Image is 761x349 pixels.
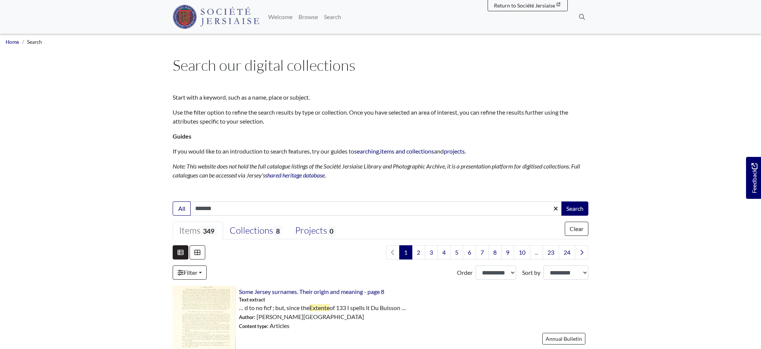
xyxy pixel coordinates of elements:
span: Return to Société Jersiaise [494,2,555,9]
a: Next page [575,245,588,260]
span: Content type [239,323,267,329]
h1: Search our digital collections [173,56,588,74]
label: Sort by [522,268,540,277]
a: Welcome [265,9,295,24]
strong: Guides [173,133,191,140]
a: Search [321,9,344,24]
a: Annual Bulletin [542,333,585,345]
p: Use the filter option to refine the search results by type or collection. Once you have selected ... [173,108,588,126]
a: Goto page 8 [488,245,501,260]
a: Goto page 4 [437,245,451,260]
span: Search [27,39,42,45]
button: All [173,201,191,216]
span: Author [239,314,254,320]
img: Société Jersiaise [173,5,259,29]
span: 349 [200,226,217,236]
a: searching [354,148,379,155]
a: Société Jersiaise logo [173,3,259,31]
a: projects [444,148,465,155]
span: Extente [309,304,330,311]
p: Start with a keyword, such as a name, place or subject. [173,93,588,102]
label: Order [457,268,473,277]
span: : [PERSON_NAME][GEOGRAPHIC_DATA] [239,312,364,321]
a: Goto page 6 [463,245,476,260]
button: Clear [565,222,588,236]
img: Some Jersey surnames. Their origin and meaning - page 8 [173,286,236,349]
div: Collections [230,225,282,236]
span: 8 [273,226,282,236]
div: Items [179,225,217,236]
span: 0 [327,226,336,236]
span: Feedback [750,163,759,194]
span: … d to no ficf ; but, since the of 133 I spells it Du Buisson … [239,303,406,312]
a: items and collections [380,148,434,155]
div: Projects [295,225,336,236]
li: Previous page [386,245,400,260]
a: Goto page 2 [412,245,425,260]
a: Goto page 23 [543,245,559,260]
span: : Articles [239,321,289,330]
a: Goto page 7 [476,245,489,260]
a: Goto page 5 [450,245,463,260]
a: shared heritage database [265,172,325,179]
a: Goto page 3 [425,245,438,260]
a: Browse [295,9,321,24]
span: Goto page 1 [399,245,412,260]
em: Note: This website does not hold the full catalogue listings of the Société Jersiaise Library and... [173,163,580,179]
p: If you would like to an introduction to search features, try our guides to , and . [173,147,588,156]
input: Enter one or more search terms... [190,201,562,216]
button: Search [561,201,588,216]
a: Goto page 10 [514,245,530,260]
a: Goto page 9 [501,245,514,260]
a: Goto page 24 [559,245,575,260]
a: Filter [173,265,207,280]
a: Would you like to provide feedback? [746,157,761,199]
a: Home [6,39,19,45]
nav: pagination [383,245,588,260]
a: Some Jersey surnames. Their origin and meaning - page 8 [239,288,384,295]
span: Text extract [239,296,265,303]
